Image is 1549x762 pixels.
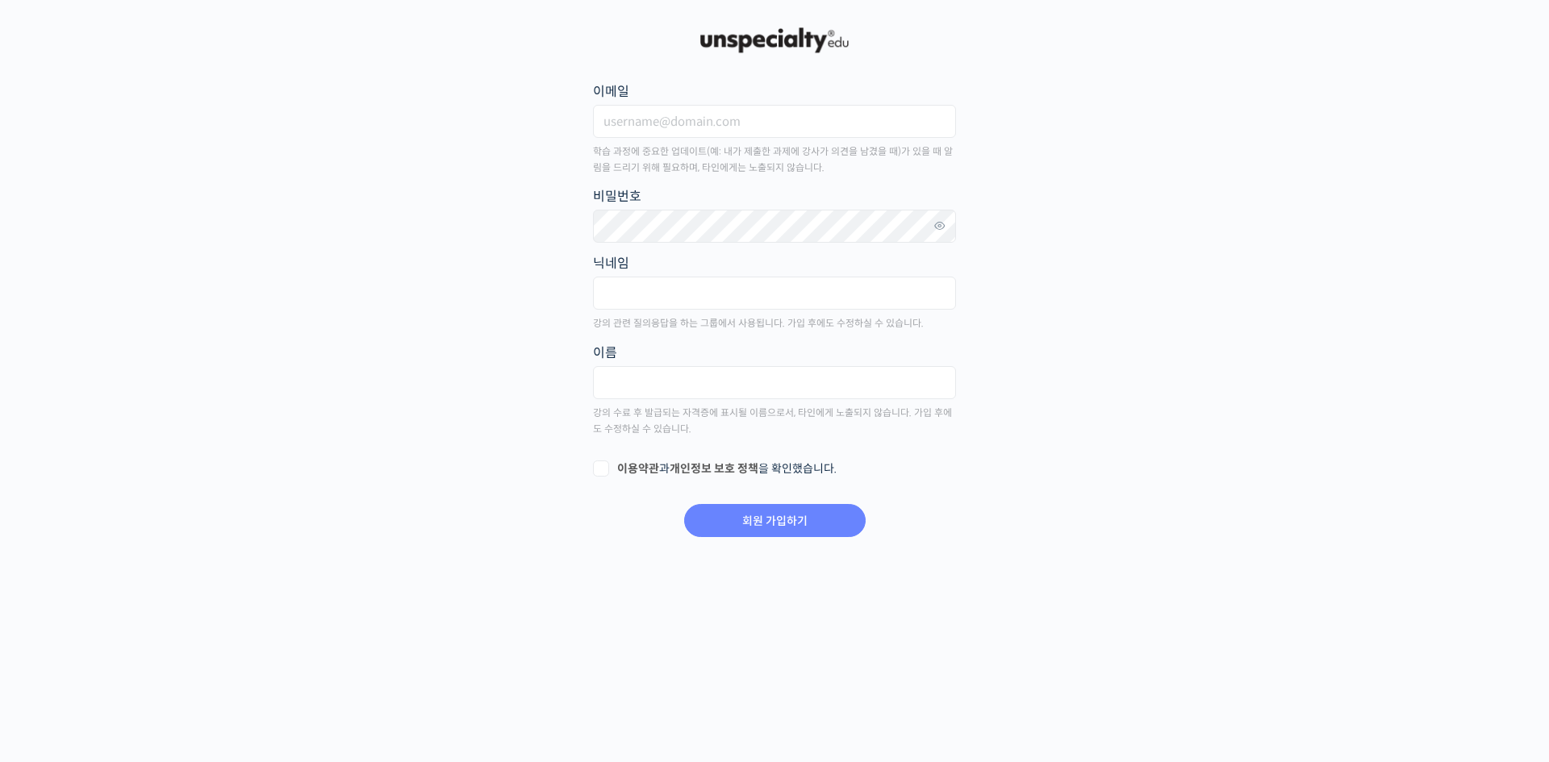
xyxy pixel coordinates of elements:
[670,461,758,476] a: 개인정보 보호 정책
[593,315,956,331] p: 강의 관련 질의응답을 하는 그룹에서 사용됩니다. 가입 후에도 수정하실 수 있습니다.
[593,144,956,177] p: 학습 과정에 중요한 업데이트(예: 내가 제출한 과제에 강사가 의견을 남겼을 때)가 있을 때 알림을 드리기 위해 필요하며, 타인에게는 노출되지 않습니다.
[593,105,956,138] input: username@domain.com
[617,461,659,476] a: 이용약관
[593,252,629,274] legend: 닉네임
[593,342,617,364] legend: 이름
[593,461,956,477] label: 과 을 확인했습니다.
[593,185,956,207] label: 비밀번호
[684,504,866,537] input: 회원 가입하기
[593,81,956,102] label: 이메일
[593,405,956,438] p: 강의 수료 후 발급되는 자격증에 표시될 이름으로서, 타인에게 노출되지 않습니다. 가입 후에도 수정하실 수 있습니다.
